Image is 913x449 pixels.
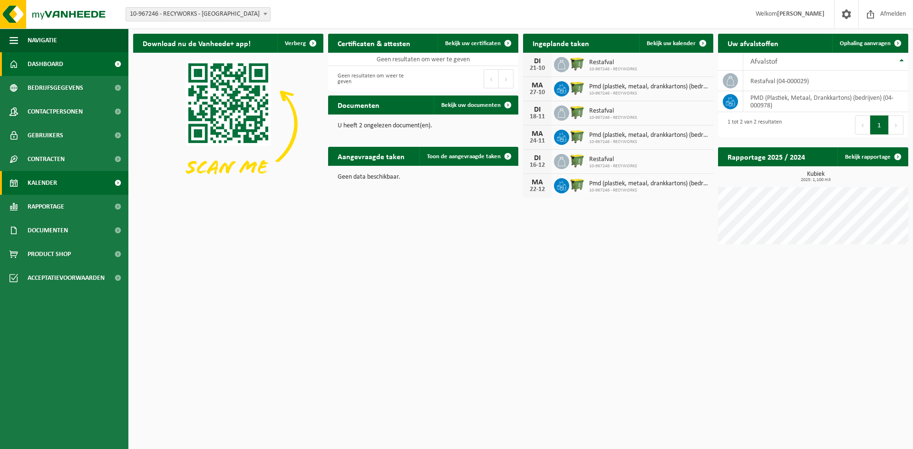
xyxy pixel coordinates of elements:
[441,102,501,108] span: Bekijk uw documenten
[328,147,414,165] h2: Aangevraagde taken
[589,115,637,121] span: 10-967246 - RECYWORKS
[484,69,499,88] button: Previous
[589,67,637,72] span: 10-967246 - RECYWORKS
[528,82,547,89] div: MA
[28,29,57,52] span: Navigatie
[569,104,585,120] img: WB-1100-HPE-GN-50
[28,76,83,100] span: Bedrijfsgegevens
[889,115,903,134] button: Next
[285,40,306,47] span: Verberg
[427,153,501,160] span: Toon de aangevraagde taken
[328,96,389,114] h2: Documenten
[528,130,547,138] div: MA
[855,115,870,134] button: Previous
[569,128,585,144] img: WB-1100-HPE-GN-50
[723,115,782,135] div: 1 tot 2 van 2 resultaten
[639,34,712,53] a: Bekijk uw kalender
[499,69,514,88] button: Next
[589,91,709,96] span: 10-967246 - RECYWORKS
[133,53,323,195] img: Download de VHEPlus App
[528,65,547,72] div: 21-10
[28,242,71,266] span: Product Shop
[28,124,63,147] span: Gebruikers
[445,40,501,47] span: Bekijk uw certificaten
[589,83,709,91] span: Pmd (plastiek, metaal, drankkartons) (bedrijven)
[277,34,322,53] button: Verberg
[589,59,637,67] span: Restafval
[569,56,585,72] img: WB-1100-HPE-GN-50
[718,34,788,52] h2: Uw afvalstoffen
[328,53,518,66] td: Geen resultaten om weer te geven
[743,91,908,112] td: PMD (Plastiek, Metaal, Drankkartons) (bedrijven) (04-000978)
[589,180,709,188] span: Pmd (plastiek, metaal, drankkartons) (bedrijven)
[528,138,547,144] div: 24-11
[589,139,709,145] span: 10-967246 - RECYWORKS
[837,147,907,166] a: Bekijk rapportage
[723,178,908,182] span: 2025: 1,100 m3
[647,40,696,47] span: Bekijk uw kalender
[523,34,599,52] h2: Ingeplande taken
[528,106,547,114] div: DI
[528,162,547,169] div: 16-12
[589,163,637,169] span: 10-967246 - RECYWORKS
[589,156,637,163] span: Restafval
[589,188,709,193] span: 10-967246 - RECYWORKS
[28,266,105,290] span: Acceptatievoorwaarden
[333,68,418,89] div: Geen resultaten om weer te geven
[126,8,270,21] span: 10-967246 - RECYWORKS - OOSTNIEUWKERKE
[743,71,908,91] td: restafval (04-000029)
[328,34,420,52] h2: Certificaten & attesten
[133,34,260,52] h2: Download nu de Vanheede+ app!
[28,52,63,76] span: Dashboard
[840,40,891,47] span: Ophaling aanvragen
[338,123,509,129] p: U heeft 2 ongelezen document(en).
[870,115,889,134] button: 1
[569,177,585,193] img: WB-1100-HPE-GN-50
[528,89,547,96] div: 27-10
[28,171,57,195] span: Kalender
[528,57,547,65] div: DI
[528,114,547,120] div: 18-11
[338,174,509,181] p: Geen data beschikbaar.
[718,147,815,166] h2: Rapportage 2025 / 2024
[126,7,271,21] span: 10-967246 - RECYWORKS - OOSTNIEUWKERKE
[434,96,517,115] a: Bekijk uw documenten
[589,107,637,115] span: Restafval
[28,219,68,242] span: Documenten
[28,147,65,171] span: Contracten
[419,147,517,166] a: Toon de aangevraagde taken
[569,153,585,169] img: WB-1100-HPE-GN-50
[569,80,585,96] img: WB-1100-HPE-GN-50
[832,34,907,53] a: Ophaling aanvragen
[750,58,777,66] span: Afvalstof
[589,132,709,139] span: Pmd (plastiek, metaal, drankkartons) (bedrijven)
[528,186,547,193] div: 22-12
[28,195,64,219] span: Rapportage
[437,34,517,53] a: Bekijk uw certificaten
[777,10,825,18] strong: [PERSON_NAME]
[723,171,908,182] h3: Kubiek
[528,154,547,162] div: DI
[528,179,547,186] div: MA
[28,100,83,124] span: Contactpersonen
